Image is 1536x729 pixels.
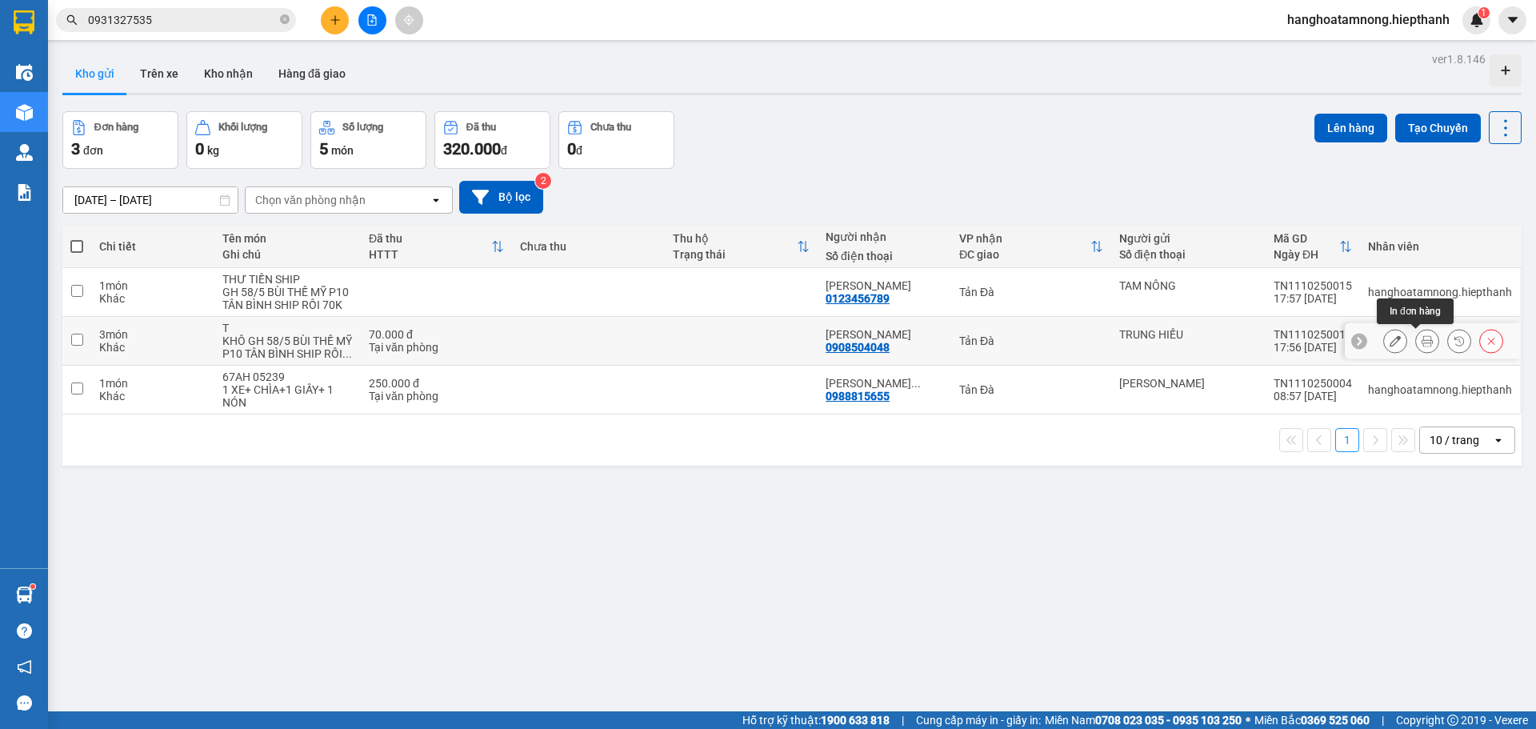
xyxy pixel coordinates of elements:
[1335,428,1359,452] button: 1
[16,587,33,603] img: warehouse-icon
[902,711,904,729] span: |
[330,14,341,26] span: plus
[1432,50,1486,68] div: ver 1.8.146
[186,111,302,169] button: Khối lượng0kg
[395,6,423,34] button: aim
[17,695,32,711] span: message
[99,328,206,341] div: 3 món
[520,240,657,253] div: Chưa thu
[1314,114,1387,142] button: Lên hàng
[17,58,121,89] span: Hotline : 1900 633 622
[434,111,550,169] button: Đã thu320.000đ
[951,226,1111,268] th: Toggle SortBy
[911,377,921,390] span: ...
[459,181,543,214] button: Bộ lọc
[1274,10,1462,30] span: hanghoatamnong.hiepthanh
[207,144,219,157] span: kg
[366,14,378,26] span: file-add
[959,383,1103,396] div: Tản Đà
[1274,232,1339,245] div: Mã GD
[826,230,943,243] div: Người nhận
[826,279,943,292] div: TẢN ĐÀ
[310,111,426,169] button: Số lượng5món
[826,377,943,390] div: NGUYỄN BÙI ANH THƯ
[16,104,33,121] img: warehouse-icon
[1254,711,1370,729] span: Miền Bắc
[959,232,1090,245] div: VP nhận
[590,122,631,133] div: Chưa thu
[321,6,349,34] button: plus
[1119,328,1258,341] div: TRUNG HIẾU
[16,184,33,201] img: solution-icon
[1274,328,1352,341] div: TN1110250014
[1119,377,1258,390] div: NGUYỄN HỒNG KHANH
[66,14,78,26] span: search
[369,248,490,261] div: HTTT
[1481,7,1486,18] span: 1
[1301,714,1370,727] strong: 0369 525 060
[959,286,1103,298] div: Tản Đà
[99,292,206,305] div: Khác
[1274,341,1352,354] div: 17:56 [DATE]
[99,341,206,354] div: Khác
[1470,13,1484,27] img: icon-new-feature
[16,144,33,161] img: warehouse-icon
[17,623,32,639] span: question-circle
[1368,240,1512,253] div: Nhân viên
[331,144,354,157] span: món
[1377,298,1454,324] div: In đơn hàng
[369,328,503,341] div: 70.000 đ
[8,8,130,38] strong: CÔNG TY TNHH MTV VẬN TẢI
[673,248,797,261] div: Trạng thái
[1492,434,1505,447] svg: open
[826,292,890,305] div: 0123456789
[1274,390,1352,403] div: 08:57 [DATE]
[71,139,80,158] span: 3
[30,584,35,589] sup: 1
[576,144,582,157] span: đ
[14,10,34,34] img: logo-vxr
[369,377,503,390] div: 250.000 đ
[821,714,890,727] strong: 1900 633 818
[6,97,80,130] strong: VP Gửi :
[1274,248,1339,261] div: Ngày ĐH
[959,248,1090,261] div: ĐC giao
[1095,714,1242,727] strong: 0708 023 035 - 0935 103 250
[826,250,943,262] div: Số điện thoại
[567,139,576,158] span: 0
[222,371,353,383] div: 67AH 05239
[16,64,33,81] img: warehouse-icon
[1430,432,1479,448] div: 10 / trang
[558,111,674,169] button: Chưa thu0đ
[266,54,358,93] button: Hàng đã giao
[1368,286,1512,298] div: hanghoatamnong.hiepthanh
[1274,377,1352,390] div: TN1110250004
[218,122,267,133] div: Khối lượng
[167,17,246,81] strong: BIÊN NHẬN
[99,390,206,403] div: Khác
[1274,279,1352,292] div: TN1110250015
[88,11,277,29] input: Tìm tên, số ĐT hoặc mã đơn
[1119,279,1258,292] div: TAM NÔNG
[222,334,353,360] div: KHÔ GH 58/5 BÙI THẾ MỸ P10 TÂN BÌNH SHIP RỒI 70K
[99,240,206,253] div: Chi tiết
[1246,717,1250,723] span: ⚪️
[358,6,386,34] button: file-add
[63,187,238,213] input: Select a date range.
[280,14,290,24] span: close-circle
[94,122,138,133] div: Đơn hàng
[1119,248,1258,261] div: Số điện thoại
[1119,232,1258,245] div: Người gửi
[1395,114,1481,142] button: Tạo Chuyến
[342,347,352,360] span: ...
[826,390,890,403] div: 0988815655
[222,383,353,409] div: 1 XE+ CHÌA+1 GIẤY+ 1 NÓN
[742,711,890,729] span: Hỗ trợ kỹ thuật:
[222,273,353,286] div: THƯ TIỀN SHIP
[1447,715,1458,726] span: copyright
[361,226,511,268] th: Toggle SortBy
[222,248,353,261] div: Ghi chú
[369,232,490,245] div: Đã thu
[430,194,442,206] svg: open
[222,286,353,311] div: GH 58/5 BÙI THẾ MỸ P10 TÂN BÌNH SHIP RỒI 70K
